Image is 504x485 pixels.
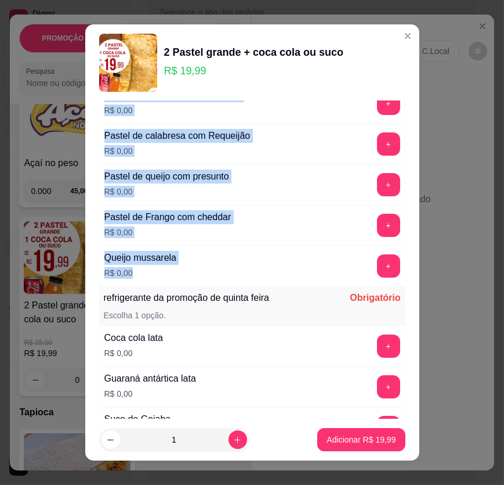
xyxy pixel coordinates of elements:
p: Adicionar R$ 19,99 [327,434,396,446]
button: add [377,214,400,237]
div: Pastel de calabresa com Requeijão [104,129,251,143]
button: decrease-product-quantity [101,430,120,449]
p: R$ 0,00 [104,186,229,197]
button: Close [398,27,417,45]
p: R$ 0,00 [104,105,242,116]
p: Escolha 1 opção. [104,310,166,321]
button: add [377,375,400,398]
button: add [377,416,400,439]
p: R$ 0,00 [104,145,251,157]
div: 2 Pastel grande + coca cola ou suco [164,44,344,60]
button: Adicionar R$ 19,99 [317,428,405,451]
div: Pastel de queijo com presunto [104,170,229,184]
button: increase-product-quantity [229,430,247,449]
div: Coca cola lata [104,331,163,345]
div: Pastel de Frango com cheddar [104,210,231,224]
p: refrigerante da promoção de quinta feira [104,291,270,305]
button: add [377,173,400,196]
p: R$ 0,00 [104,267,177,279]
p: R$ 0,00 [104,347,163,359]
p: Obrigatório [350,291,400,305]
button: add [377,92,400,115]
div: Suco de Goiaba [104,412,171,426]
button: add [377,132,400,156]
p: R$ 19,99 [164,63,344,79]
img: product-image [99,34,157,92]
div: Guaraná antártica lata [104,372,196,386]
p: R$ 0,00 [104,227,231,238]
p: R$ 0,00 [104,388,196,400]
div: Queijo mussarela [104,251,177,265]
button: add [377,335,400,358]
button: add [377,254,400,278]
